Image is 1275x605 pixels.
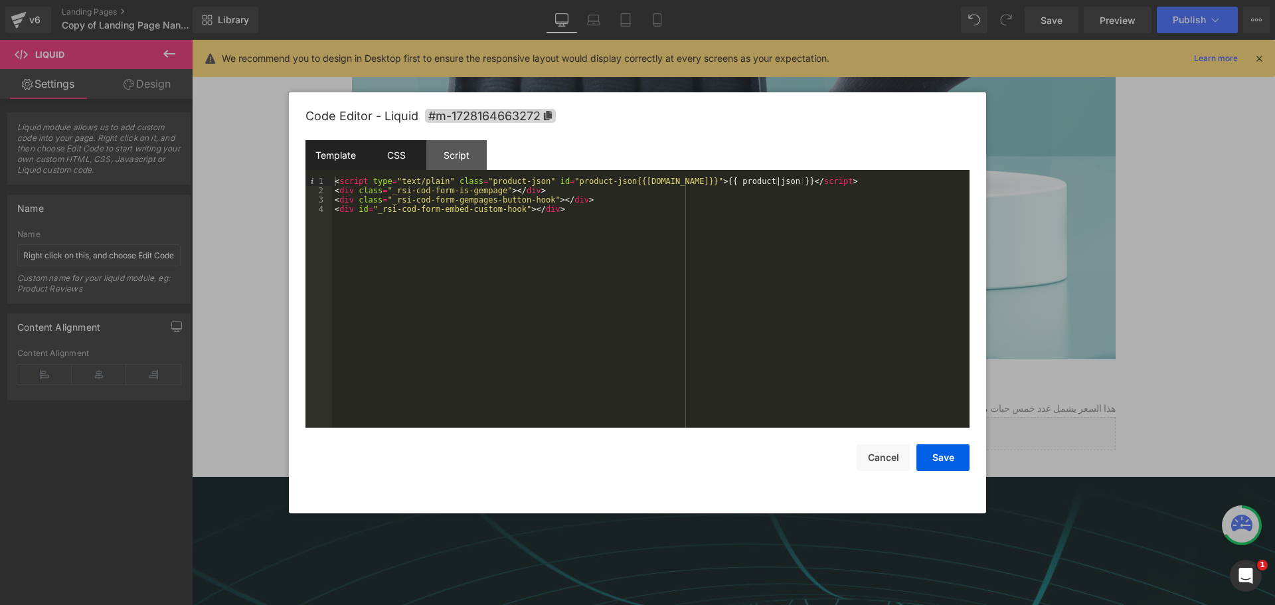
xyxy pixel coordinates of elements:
[305,186,332,195] div: 2
[505,325,579,341] a: شراب أشكال
[160,361,924,377] p: هذا السعر يشمل عدد خمس حبات من نفس اللون والمقاس
[426,140,487,170] div: Script
[425,109,556,123] span: Click to copy
[305,195,332,205] div: 3
[1257,560,1268,570] span: 1
[1230,560,1262,592] iframe: Intercom live chat
[305,140,366,170] div: Template
[305,109,418,123] span: Code Editor - Liquid
[857,444,910,471] button: Cancel
[305,205,332,214] div: 4
[305,177,332,186] div: 1
[916,444,970,471] button: Save
[366,140,426,170] div: CSS
[521,347,562,359] span: SR149.00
